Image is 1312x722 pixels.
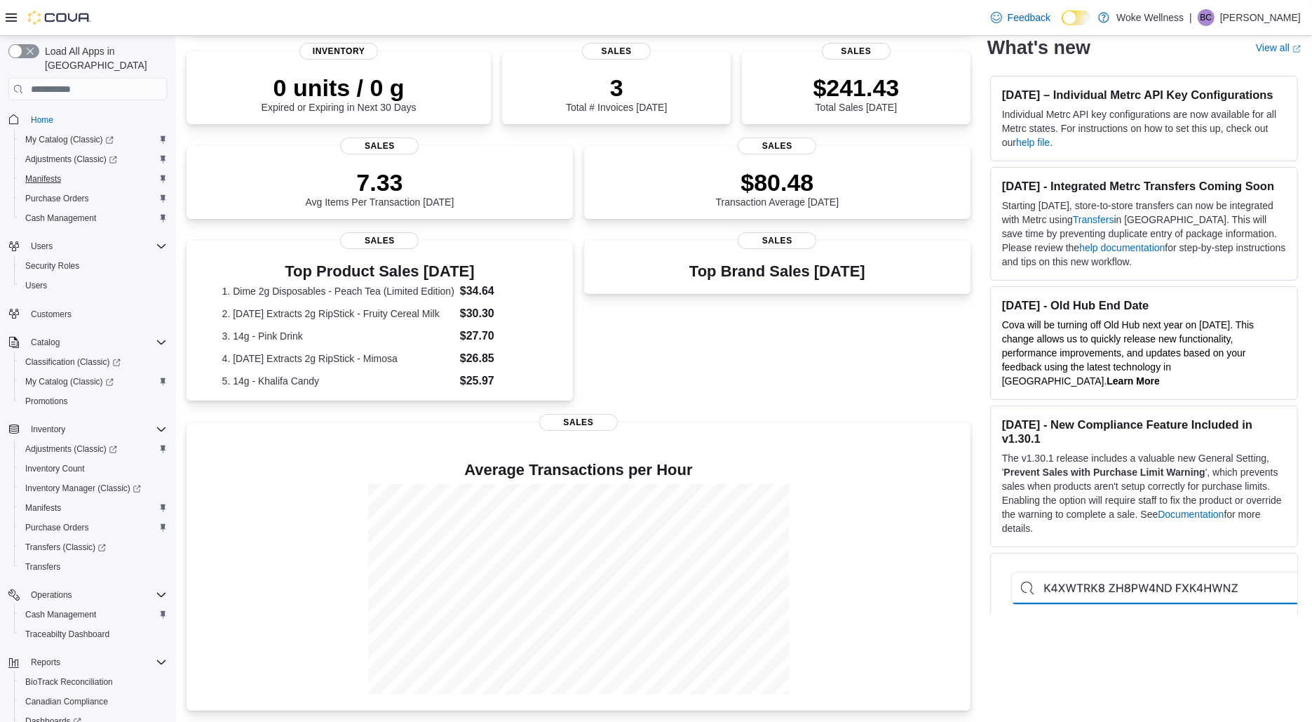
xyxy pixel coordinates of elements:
[25,587,78,603] button: Operations
[198,462,959,479] h4: Average Transactions per Hour
[25,502,61,514] span: Manifests
[14,189,173,208] button: Purchase Orders
[813,74,900,102] p: $241.43
[25,112,59,128] a: Home
[20,354,167,370] span: Classification (Classic)
[1107,375,1159,387] strong: Learn More
[222,329,454,343] dt: 3. 14g - Pink Drink
[1002,298,1286,312] h3: [DATE] - Old Hub End Date
[262,74,417,102] p: 0 units / 0 g
[25,654,167,671] span: Reports
[1002,88,1286,102] h3: [DATE] – Individual Metrc API Key Configurations
[31,337,60,348] span: Catalog
[262,74,417,113] div: Expired or Expiring in Next 30 Days
[20,500,67,516] a: Manifests
[20,559,167,575] span: Transfers
[25,421,71,438] button: Inventory
[20,131,119,148] a: My Catalog (Classic)
[25,522,89,533] span: Purchase Orders
[716,168,839,196] p: $80.48
[306,168,454,208] div: Avg Items Per Transaction [DATE]
[14,537,173,557] a: Transfers (Classic)
[20,606,102,623] a: Cash Management
[14,130,173,149] a: My Catalog (Classic)
[31,589,72,601] span: Operations
[222,284,454,298] dt: 1. Dime 2g Disposables - Peach Tea (Limited Edition)
[20,519,95,536] a: Purchase Orders
[39,44,167,72] span: Load All Apps in [GEOGRAPHIC_DATA]
[539,414,618,431] span: Sales
[738,232,816,249] span: Sales
[20,258,167,274] span: Security Roles
[1073,214,1114,225] a: Transfers
[14,605,173,624] button: Cash Management
[25,542,106,553] span: Transfers (Classic)
[25,334,167,351] span: Catalog
[3,109,173,129] button: Home
[25,654,66,671] button: Reports
[738,138,816,154] span: Sales
[566,74,667,102] p: 3
[822,43,891,60] span: Sales
[20,693,167,710] span: Canadian Compliance
[20,500,167,516] span: Manifests
[20,258,85,274] a: Security Roles
[14,256,173,276] button: Security Roles
[20,277,167,294] span: Users
[1201,9,1212,26] span: BC
[20,674,119,690] a: BioTrack Reconciliation
[1002,179,1286,193] h3: [DATE] - Integrated Metrc Transfers Coming Soon
[985,4,1056,32] a: Feedback
[1002,199,1286,269] p: Starting [DATE], store-to-store transfers can now be integrated with Metrc using in [GEOGRAPHIC_D...
[340,138,419,154] span: Sales
[20,190,95,207] a: Purchase Orders
[3,653,173,672] button: Reports
[20,559,66,575] a: Transfers
[25,609,96,620] span: Cash Management
[25,629,109,640] span: Traceabilty Dashboard
[3,333,173,352] button: Catalog
[566,74,667,113] div: Total # Invoices [DATE]
[25,561,60,573] span: Transfers
[25,421,167,438] span: Inventory
[20,460,167,477] span: Inventory Count
[20,277,53,294] a: Users
[31,114,53,126] span: Home
[20,539,111,556] a: Transfers (Classic)
[1079,242,1165,253] a: help documentation
[20,210,167,227] span: Cash Management
[20,151,167,168] span: Adjustments (Classic)
[222,374,454,388] dt: 5. 14g - Khalifa Candy
[20,460,90,477] a: Inventory Count
[1002,107,1286,149] p: Individual Metrc API key configurations are now available for all Metrc states. For instructions ...
[1292,44,1301,53] svg: External link
[582,43,651,60] span: Sales
[1008,11,1050,25] span: Feedback
[14,498,173,518] button: Manifests
[460,305,537,322] dd: $30.30
[31,241,53,252] span: Users
[25,306,77,323] a: Customers
[3,420,173,439] button: Inventory
[20,441,123,457] a: Adjustments (Classic)
[20,539,167,556] span: Transfers (Classic)
[14,672,173,692] button: BioTrack Reconciliation
[14,149,173,169] a: Adjustments (Classic)
[460,350,537,367] dd: $26.85
[14,479,173,498] a: Inventory Manager (Classic)
[14,352,173,372] a: Classification (Classic)
[25,134,114,145] span: My Catalog (Classic)
[20,626,167,643] span: Traceabilty Dashboard
[20,626,115,643] a: Traceabilty Dashboard
[25,238,58,255] button: Users
[987,36,1090,59] h2: What's new
[28,11,91,25] img: Cova
[1004,467,1205,478] strong: Prevent Sales with Purchase Limit Warning
[222,307,454,321] dt: 2. [DATE] Extracts 2g RipStick - Fruity Cereal Milk
[25,193,89,204] span: Purchase Orders
[20,210,102,227] a: Cash Management
[14,518,173,537] button: Purchase Orders
[1002,451,1286,535] p: The v1.30.1 release includes a valuable new General Setting, ' ', which prevents sales when produ...
[1158,509,1224,520] a: Documentation
[14,692,173,711] button: Canadian Compliance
